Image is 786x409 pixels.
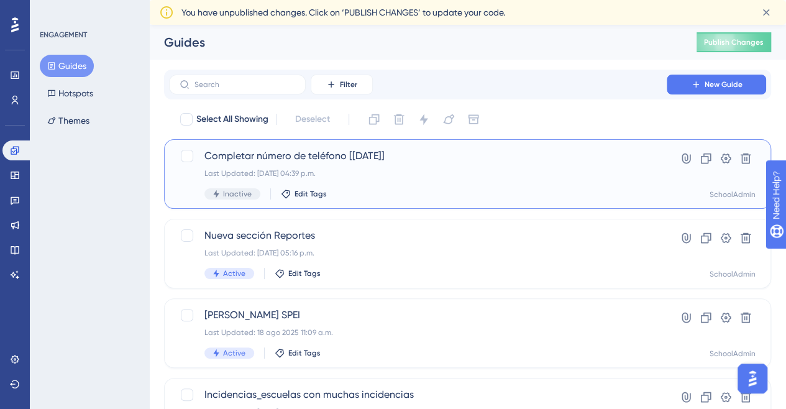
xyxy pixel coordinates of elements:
[275,348,321,358] button: Edit Tags
[223,348,245,358] span: Active
[40,82,101,104] button: Hotspots
[223,269,245,278] span: Active
[710,269,756,279] div: SchoolAdmin
[204,149,631,163] span: Completar número de teléfono [[DATE]]
[204,168,631,178] div: Last Updated: [DATE] 04:39 p.m.
[288,269,321,278] span: Edit Tags
[204,328,631,338] div: Last Updated: 18 ago 2025 11:09 a.m.
[284,108,341,131] button: Deselect
[710,190,756,200] div: SchoolAdmin
[181,5,505,20] span: You have unpublished changes. Click on ‘PUBLISH CHANGES’ to update your code.
[223,189,252,199] span: Inactive
[204,308,631,323] span: [PERSON_NAME] SPEI
[340,80,357,90] span: Filter
[40,55,94,77] button: Guides
[194,80,295,89] input: Search
[710,349,756,359] div: SchoolAdmin
[40,30,87,40] div: ENGAGEMENT
[705,80,743,90] span: New Guide
[667,75,766,94] button: New Guide
[204,248,631,258] div: Last Updated: [DATE] 05:16 p.m.
[196,112,268,127] span: Select All Showing
[164,34,665,51] div: Guides
[734,360,771,397] iframe: UserGuiding AI Assistant Launcher
[704,37,764,47] span: Publish Changes
[697,32,771,52] button: Publish Changes
[40,109,97,132] button: Themes
[275,269,321,278] button: Edit Tags
[281,189,327,199] button: Edit Tags
[295,189,327,199] span: Edit Tags
[311,75,373,94] button: Filter
[204,387,631,402] span: Incidencias_escuelas con muchas incidencias
[204,228,631,243] span: Nueva sección Reportes
[295,112,330,127] span: Deselect
[29,3,78,18] span: Need Help?
[288,348,321,358] span: Edit Tags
